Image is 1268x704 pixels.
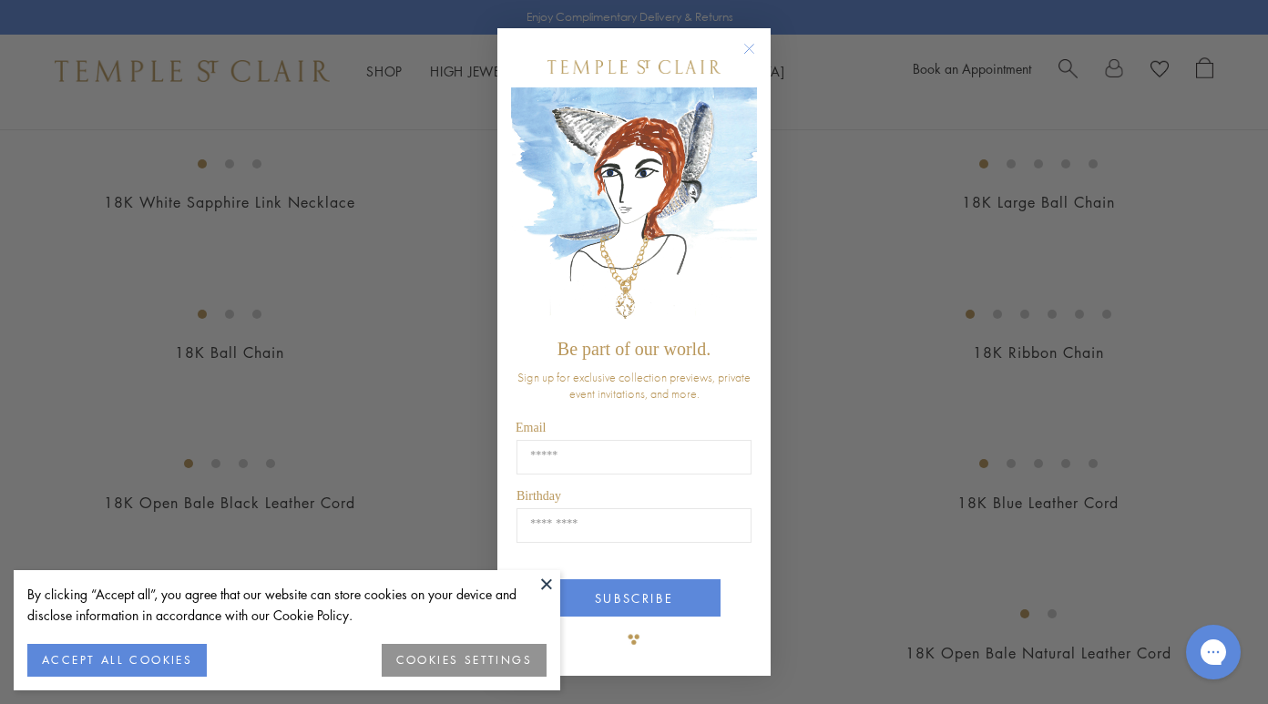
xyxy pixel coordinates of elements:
span: Birthday [516,489,561,503]
button: ACCEPT ALL COOKIES [27,644,207,677]
div: By clicking “Accept all”, you agree that our website can store cookies on your device and disclos... [27,584,547,626]
input: Email [516,440,752,474]
span: Email [516,421,546,434]
button: SUBSCRIBE [547,579,721,617]
button: COOKIES SETTINGS [382,644,547,677]
img: c4a9eb12-d91a-4d4a-8ee0-386386f4f338.jpeg [511,87,757,331]
button: Close dialog [747,46,770,69]
span: Sign up for exclusive collection previews, private event invitations, and more. [517,369,751,402]
img: Temple St. Clair [547,60,721,74]
iframe: Gorgias live chat messenger [1177,618,1250,686]
span: Be part of our world. [557,339,711,359]
img: TSC [616,621,652,658]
